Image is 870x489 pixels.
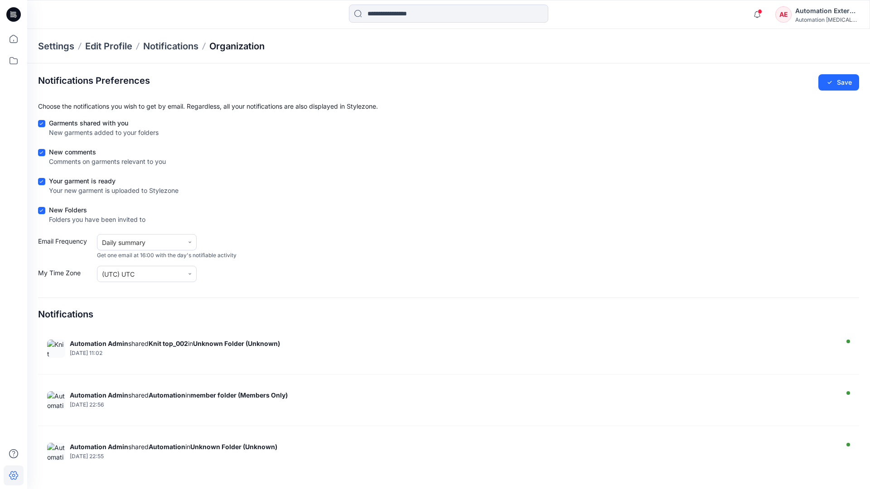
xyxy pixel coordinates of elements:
p: Choose the notifications you wish to get by email. Regardless, all your notifications are also di... [38,101,859,111]
img: Automation [47,391,65,409]
a: Edit Profile [85,40,132,53]
div: Monday, September 15, 2025 22:55 [70,453,836,460]
div: (UTC) UTC [102,269,179,279]
div: Your new garment is uploaded to Stylezone [49,186,179,195]
div: Garments shared with you [49,118,159,128]
div: Comments on garments relevant to you [49,157,166,166]
h4: Notifications [38,309,93,320]
div: Daily summary [102,238,179,247]
div: shared in [70,443,836,451]
strong: Automation Admin [70,391,128,399]
a: Organization [209,40,265,53]
div: Folders you have been invited to [49,215,145,224]
strong: member folder (Members Only) [190,391,288,399]
img: Knit top_002 [47,340,65,358]
strong: Automation [149,391,185,399]
strong: Automation [149,443,185,451]
div: Tuesday, September 16, 2025 22:56 [70,402,836,408]
a: Notifications [143,40,198,53]
img: Automation [47,443,65,461]
h2: Notifications Preferences [38,75,150,86]
strong: Unknown Folder (Unknown) [193,340,280,347]
button: Save [818,74,859,91]
div: Wednesday, September 17, 2025 11:02 [70,350,836,356]
strong: Automation Admin [70,443,128,451]
strong: Automation Admin [70,340,128,347]
div: shared in [70,391,836,399]
div: New comments [49,147,166,157]
div: Automation External [795,5,859,16]
div: shared in [70,340,836,347]
label: My Time Zone [38,268,92,282]
label: Email Frequency [38,236,92,259]
div: New garments added to your folders [49,128,159,137]
strong: Knit top_002 [149,340,188,347]
span: Get one email at 16:00 with the day's notifiable activity [97,251,237,259]
div: AE [775,6,792,23]
div: Your garment is ready [49,176,179,186]
div: Automation [MEDICAL_DATA]... [795,16,859,23]
div: New Folders [49,205,145,215]
p: Settings [38,40,74,53]
strong: Unknown Folder (Unknown) [190,443,277,451]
